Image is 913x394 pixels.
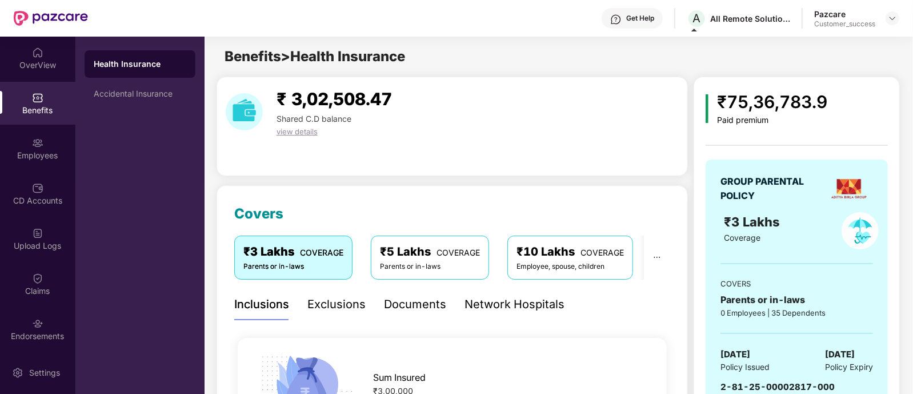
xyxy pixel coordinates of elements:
[720,348,750,361] span: [DATE]
[516,261,624,272] div: Employee, spouse, children
[825,348,855,361] span: [DATE]
[234,296,289,313] div: Inclusions
[610,14,622,25] img: svg+xml;base64,PHN2ZyBpZD0iSGVscC0zMngzMiIgeG1sbnM9Imh0dHA6Ly93d3cudzMub3JnLzIwMDAvc3ZnIiB3aWR0aD...
[706,94,708,123] img: icon
[12,367,23,379] img: svg+xml;base64,PHN2ZyBpZD0iU2V0dGluZy0yMHgyMCIgeG1sbnM9Imh0dHA6Ly93d3cudzMub3JnLzIwMDAvc3ZnIiB3aW...
[307,296,366,313] div: Exclusions
[720,307,873,319] div: 0 Employees | 35 Dependents
[374,371,426,385] span: Sum Insured
[718,116,828,125] div: Paid premium
[888,14,897,23] img: svg+xml;base64,PHN2ZyBpZD0iRHJvcGRvd24tMzJ4MzIiIHhtbG5zPSJodHRwOi8vd3d3LnczLm9yZy8yMDAwL3N2ZyIgd2...
[718,89,828,116] div: ₹75,36,783.9
[720,361,770,373] span: Policy Issued
[825,361,873,373] span: Policy Expiry
[94,58,186,70] div: Health Insurance
[724,233,760,242] span: Coverage
[814,9,875,19] div: Pazcare
[380,261,480,272] div: Parents or in-laws
[94,89,186,98] div: Accidental Insurance
[226,93,263,130] img: download
[710,13,790,24] div: All Remote Solutions Private Limited
[437,248,480,257] span: COVERAGE
[626,14,654,23] div: Get Help
[32,47,43,58] img: svg+xml;base64,PHN2ZyBpZD0iSG9tZSIgeG1sbnM9Imh0dHA6Ly93d3cudzMub3JnLzIwMDAvc3ZnIiB3aWR0aD0iMjAiIG...
[32,228,43,239] img: svg+xml;base64,PHN2ZyBpZD0iVXBsb2FkX0xvZ3MiIGRhdGEtbmFtZT0iVXBsb2FkIExvZ3MiIHhtbG5zPSJodHRwOi8vd3...
[300,248,343,257] span: COVERAGE
[720,174,820,203] div: GROUP PARENTAL POLICY
[26,367,63,379] div: Settings
[243,243,343,261] div: ₹3 Lakhs
[380,243,480,261] div: ₹5 Lakhs
[277,114,351,124] span: Shared C.D balance
[277,127,318,136] span: view details
[720,278,873,289] div: COVERS
[814,19,875,29] div: Customer_success
[720,293,873,307] div: Parents or in-laws
[516,243,624,261] div: ₹10 Lakhs
[580,248,624,257] span: COVERAGE
[724,214,783,229] span: ₹3 Lakhs
[384,296,446,313] div: Documents
[644,236,670,279] button: ellipsis
[653,253,661,261] span: ellipsis
[32,318,43,329] img: svg+xml;base64,PHN2ZyBpZD0iRW5kb3JzZW1lbnRzIiB4bWxucz0iaHR0cDovL3d3dy53My5vcmcvMjAwMC9zdmciIHdpZH...
[225,48,405,65] span: Benefits > Health Insurance
[243,261,343,272] div: Parents or in-laws
[693,11,701,25] span: A
[32,92,43,104] img: svg+xml;base64,PHN2ZyBpZD0iQmVuZWZpdHMiIHhtbG5zPSJodHRwOi8vd3d3LnczLm9yZy8yMDAwL3N2ZyIgd2lkdGg9Ij...
[464,296,564,313] div: Network Hospitals
[842,212,879,249] img: policyIcon
[720,381,835,392] span: 2-81-25-00002817-000
[32,137,43,149] img: svg+xml;base64,PHN2ZyBpZD0iRW1wbG95ZWVzIiB4bWxucz0iaHR0cDovL3d3dy53My5vcmcvMjAwMC9zdmciIHdpZHRoPS...
[14,11,88,26] img: New Pazcare Logo
[32,182,43,194] img: svg+xml;base64,PHN2ZyBpZD0iQ0RfQWNjb3VudHMiIGRhdGEtbmFtZT0iQ0QgQWNjb3VudHMiIHhtbG5zPSJodHRwOi8vd3...
[234,205,283,222] span: Covers
[277,89,392,109] span: ₹ 3,02,508.47
[32,273,43,284] img: svg+xml;base64,PHN2ZyBpZD0iQ2xhaW0iIHhtbG5zPSJodHRwOi8vd3d3LnczLm9yZy8yMDAwL3N2ZyIgd2lkdGg9IjIwIi...
[829,169,869,209] img: insurerLogo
